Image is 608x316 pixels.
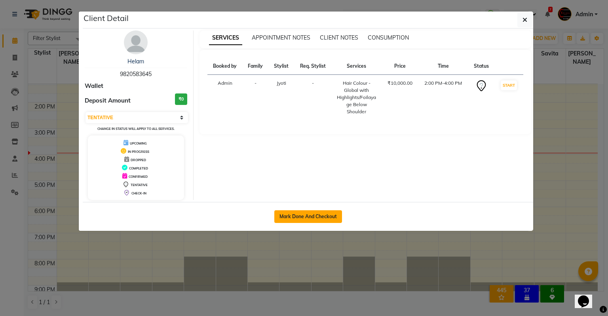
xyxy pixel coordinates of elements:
[575,284,600,308] iframe: chat widget
[120,70,152,78] span: 9820583645
[294,75,331,120] td: -
[243,75,269,120] td: -
[97,127,175,131] small: Change in status will apply to all services.
[124,30,148,54] img: avatar
[131,158,146,162] span: DROPPED
[129,166,148,170] span: COMPLETED
[209,31,242,45] span: SERVICES
[207,75,243,120] td: Admin
[85,82,103,91] span: Wallet
[175,93,187,105] h3: ₹0
[468,58,494,75] th: Status
[331,58,382,75] th: Services
[501,80,517,90] button: START
[387,80,414,87] div: ₹10,000.00
[320,34,358,41] span: CLIENT NOTES
[274,210,342,223] button: Mark Done And Checkout
[418,58,468,75] th: Time
[127,58,144,65] a: Helam
[129,175,148,179] span: CONFIRMED
[84,12,129,24] h5: Client Detail
[336,80,377,115] div: Hair Colour - Global with Highlights/Foilayage Below Shoulder
[85,96,131,105] span: Deposit Amount
[268,58,294,75] th: Stylist
[130,141,147,145] span: UPCOMING
[277,80,286,86] span: Jyoti
[252,34,310,41] span: APPOINTMENT NOTES
[131,191,146,195] span: CHECK-IN
[368,34,409,41] span: CONSUMPTION
[382,58,418,75] th: Price
[131,183,148,187] span: TENTATIVE
[294,58,331,75] th: Req. Stylist
[418,75,468,120] td: 2:00 PM-4:00 PM
[207,58,243,75] th: Booked by
[243,58,269,75] th: Family
[128,150,149,154] span: IN PROGRESS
